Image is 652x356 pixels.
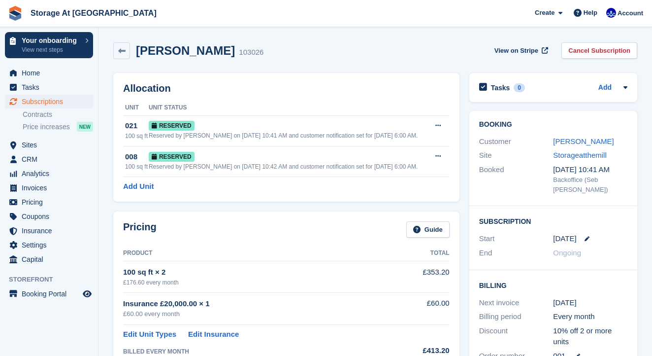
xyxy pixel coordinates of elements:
div: 100 sq ft [125,132,149,141]
td: £60.00 [389,292,450,324]
h2: Booking [479,121,627,129]
time: 2025-08-23 00:00:00 UTC [553,233,576,245]
p: View next steps [22,45,80,54]
span: View on Stripe [494,46,538,56]
span: Home [22,66,81,80]
a: Storageatthemill [553,151,606,159]
div: Site [479,150,554,161]
a: menu [5,287,93,301]
div: BILLED EVERY MONTH [123,347,389,356]
a: menu [5,238,93,252]
img: stora-icon-8386f47178a22dfd0bd8f6a31ec36ba5ce8667c1dd55bd0f319d3a0aa187defe.svg [8,6,23,21]
a: [PERSON_NAME] [553,137,614,145]
a: Edit Insurance [188,329,239,340]
div: Reserved by [PERSON_NAME] on [DATE] 10:42 AM and customer notification set for [DATE] 6:00 AM. [149,162,428,171]
div: Next invoice [479,297,554,309]
div: 103026 [239,47,263,58]
div: End [479,248,554,259]
a: Add [598,82,612,94]
span: Help [584,8,597,18]
span: Account [618,8,643,18]
a: menu [5,95,93,108]
span: CRM [22,152,81,166]
span: Create [535,8,554,18]
div: Every month [553,311,627,322]
a: menu [5,80,93,94]
a: menu [5,210,93,223]
a: Guide [406,221,450,238]
h2: Pricing [123,221,157,238]
h2: [PERSON_NAME] [136,44,235,57]
h2: Billing [479,280,627,290]
span: Subscriptions [22,95,81,108]
div: Billing period [479,311,554,322]
span: Pricing [22,195,81,209]
a: Preview store [81,288,93,300]
a: View on Stripe [490,42,550,59]
a: menu [5,66,93,80]
a: menu [5,152,93,166]
span: Reserved [149,152,195,162]
span: Sites [22,138,81,152]
a: menu [5,224,93,238]
h2: Allocation [123,83,450,94]
a: Storage At [GEOGRAPHIC_DATA] [27,5,161,21]
div: 021 [125,120,149,132]
a: menu [5,167,93,180]
h2: Subscription [479,216,627,226]
a: Cancel Subscription [561,42,637,59]
span: Invoices [22,181,81,195]
th: Unit Status [149,100,428,116]
th: Unit [123,100,149,116]
div: [DATE] [553,297,627,309]
span: Tasks [22,80,81,94]
a: menu [5,252,93,266]
div: 100 sq ft [125,162,149,171]
div: [DATE] 10:41 AM [553,164,627,176]
a: menu [5,138,93,152]
a: Add Unit [123,181,154,192]
div: £60.00 every month [123,309,389,319]
img: Seb Santiago [606,8,616,18]
span: Insurance [22,224,81,238]
span: Reserved [149,121,195,131]
span: Ongoing [553,249,581,257]
h2: Tasks [491,83,510,92]
div: 008 [125,151,149,163]
div: Customer [479,136,554,147]
span: Booking Portal [22,287,81,301]
a: Your onboarding View next steps [5,32,93,58]
a: Contracts [23,110,93,119]
div: 100 sq ft × 2 [123,267,389,278]
a: Price increases NEW [23,121,93,132]
div: Discount [479,325,554,348]
a: menu [5,181,93,195]
th: Product [123,246,389,261]
th: Total [389,246,450,261]
div: Backoffice (Seb [PERSON_NAME]) [553,175,627,194]
span: Storefront [9,275,98,285]
div: Start [479,233,554,245]
div: Insurance £20,000.00 × 1 [123,298,389,310]
a: Edit Unit Types [123,329,176,340]
div: NEW [77,122,93,132]
span: Capital [22,252,81,266]
span: Analytics [22,167,81,180]
div: 0 [514,83,525,92]
span: Coupons [22,210,81,223]
span: Settings [22,238,81,252]
p: Your onboarding [22,37,80,44]
a: menu [5,195,93,209]
td: £353.20 [389,261,450,292]
div: Booked [479,164,554,195]
div: Reserved by [PERSON_NAME] on [DATE] 10:41 AM and customer notification set for [DATE] 6:00 AM. [149,131,428,140]
div: 10% off 2 or more units [553,325,627,348]
div: £176.60 every month [123,278,389,287]
span: Price increases [23,122,70,132]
